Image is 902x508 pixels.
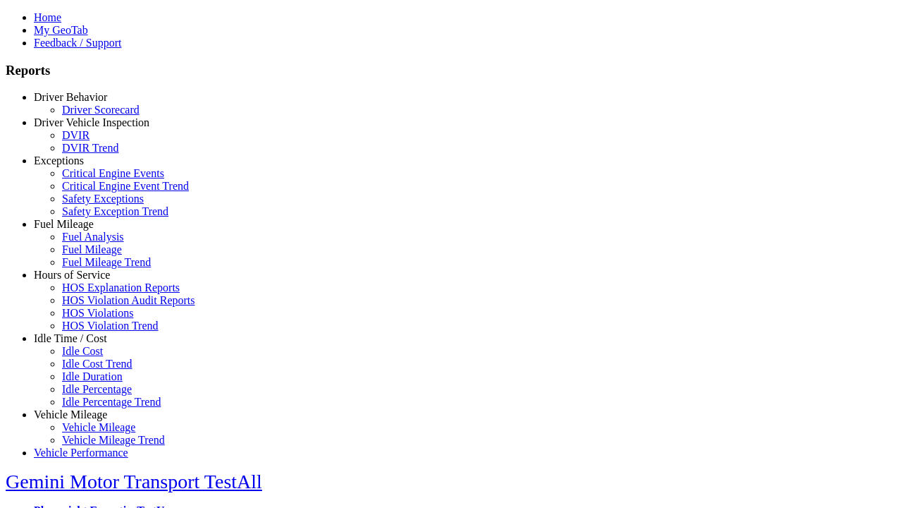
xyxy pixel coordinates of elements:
[62,243,122,255] a: Fuel Mileage
[62,256,151,268] a: Fuel Mileage Trend
[62,142,118,154] a: DVIR Trend
[62,282,180,294] a: HOS Explanation Reports
[62,180,189,192] a: Critical Engine Event Trend
[6,63,896,78] h3: Reports
[34,91,107,103] a: Driver Behavior
[34,218,94,230] a: Fuel Mileage
[62,294,195,306] a: HOS Violation Audit Reports
[62,383,132,395] a: Idle Percentage
[34,269,110,281] a: Hours of Service
[62,421,135,433] a: Vehicle Mileage
[62,396,161,408] a: Idle Percentage Trend
[62,307,133,319] a: HOS Violations
[62,434,165,446] a: Vehicle Mileage Trend
[34,447,128,459] a: Vehicle Performance
[34,155,84,167] a: Exceptions
[62,345,103,357] a: Idle Cost
[6,471,262,492] a: Gemini Motor Transport TestAll
[34,11,61,23] a: Home
[34,37,121,49] a: Feedback / Support
[34,332,107,344] a: Idle Time / Cost
[62,205,168,217] a: Safety Exception Trend
[62,104,140,116] a: Driver Scorecard
[34,409,107,421] a: Vehicle Mileage
[62,370,123,382] a: Idle Duration
[62,320,159,332] a: HOS Violation Trend
[62,231,124,243] a: Fuel Analysis
[34,116,149,128] a: Driver Vehicle Inspection
[62,193,144,205] a: Safety Exceptions
[62,167,164,179] a: Critical Engine Events
[62,129,89,141] a: DVIR
[62,358,132,370] a: Idle Cost Trend
[34,24,88,36] a: My GeoTab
